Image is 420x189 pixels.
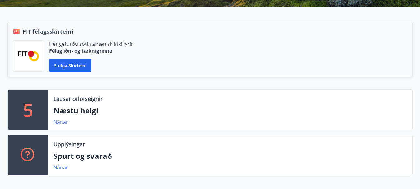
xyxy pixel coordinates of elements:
img: FPQVkF9lTnNbbaRSFyT17YYeljoOGk5m51IhT0bO.png [18,51,39,61]
p: Spurt og svarað [53,151,407,161]
span: FIT félagsskírteini [23,27,73,35]
p: Upplýsingar [53,140,85,148]
a: Nánar [53,164,68,171]
p: Hér geturðu sótt rafræn skilríki fyrir [49,40,133,47]
button: Sækja skírteini [49,59,91,72]
p: 5 [23,98,33,121]
p: Næstu helgi [53,105,407,116]
p: Lausar orlofseignir [53,95,103,103]
a: Nánar [53,119,68,125]
p: Félag iðn- og tæknigreina [49,47,133,54]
